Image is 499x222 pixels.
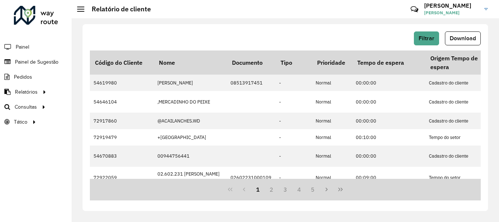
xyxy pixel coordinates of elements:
[154,113,227,129] td: @ACAILANCHES.WD
[312,91,352,112] td: Normal
[15,58,58,66] span: Painel de Sugestão
[275,129,312,146] td: -
[227,167,275,188] td: 02602231000109
[275,167,312,188] td: -
[90,146,154,167] td: 54670883
[275,75,312,91] td: -
[275,50,312,75] th: Tipo
[424,10,479,16] span: [PERSON_NAME]
[90,75,154,91] td: 54619980
[90,113,154,129] td: 72917860
[425,146,498,167] td: Cadastro do cliente
[90,167,154,188] td: 72922059
[425,50,498,75] th: Origem Tempo de espera
[352,113,425,129] td: 00:00:00
[312,75,352,91] td: Normal
[407,1,422,17] a: Contato Rápido
[352,75,425,91] td: 00:00:00
[352,167,425,188] td: 00:09:00
[154,75,227,91] td: [PERSON_NAME]
[154,146,227,167] td: 00944756441
[312,146,352,167] td: Normal
[352,129,425,146] td: 00:10:00
[312,167,352,188] td: Normal
[352,91,425,112] td: 00:00:00
[264,183,278,196] button: 2
[425,91,498,112] td: Cadastro do cliente
[154,50,227,75] th: Nome
[425,75,498,91] td: Cadastro do cliente
[424,2,479,9] h3: [PERSON_NAME]
[275,113,312,129] td: -
[16,43,29,51] span: Painel
[419,35,434,41] span: Filtrar
[450,35,476,41] span: Download
[292,183,306,196] button: 4
[275,91,312,112] td: -
[227,75,275,91] td: 08513917451
[154,91,227,112] td: ,MERCADINHO DO PEIXE
[334,183,347,196] button: Last Page
[312,50,352,75] th: Prioridade
[15,103,37,111] span: Consultas
[15,88,38,96] span: Relatórios
[154,129,227,146] td: +[GEOGRAPHIC_DATA]
[306,183,320,196] button: 5
[251,183,265,196] button: 1
[352,50,425,75] th: Tempo de espera
[352,146,425,167] td: 00:00:00
[425,129,498,146] td: Tempo do setor
[275,146,312,167] td: -
[312,129,352,146] td: Normal
[278,183,292,196] button: 3
[90,91,154,112] td: 54646104
[425,167,498,188] td: Tempo do setor
[320,183,334,196] button: Next Page
[14,118,27,126] span: Tático
[14,73,32,81] span: Pedidos
[312,113,352,129] td: Normal
[414,31,439,45] button: Filtrar
[227,50,275,75] th: Documento
[84,5,151,13] h2: Relatório de cliente
[425,113,498,129] td: Cadastro do cliente
[445,31,481,45] button: Download
[90,129,154,146] td: 72919479
[90,50,154,75] th: Código do Cliente
[154,167,227,188] td: 02.602.231 [PERSON_NAME][GEOGRAPHIC_DATA]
